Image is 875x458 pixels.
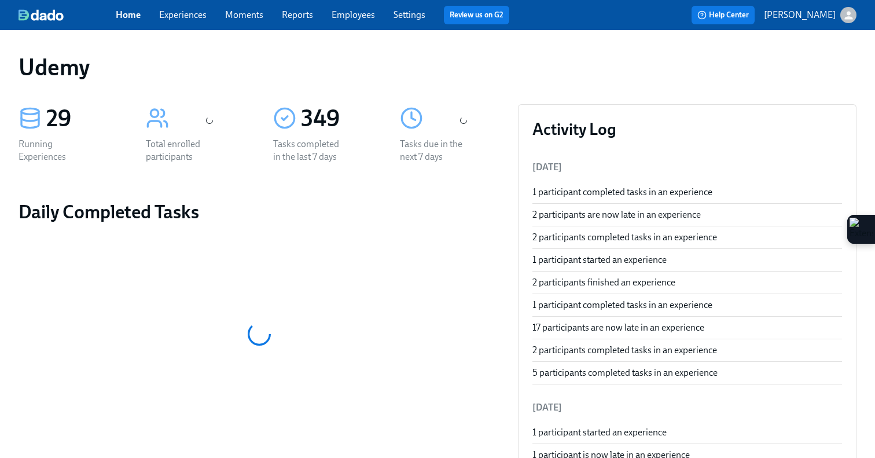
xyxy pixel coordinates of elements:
div: 2 participants are now late in an experience [532,208,842,221]
button: [PERSON_NAME] [764,7,856,23]
a: Employees [332,9,375,20]
div: Tasks due in the next 7 days [400,138,474,163]
p: [PERSON_NAME] [764,9,836,21]
a: Reports [282,9,313,20]
div: 1 participant completed tasks in an experience [532,299,842,312]
div: 349 [301,104,373,133]
a: dado [19,9,116,21]
div: Total enrolled participants [146,138,220,163]
div: 2 participants completed tasks in an experience [532,344,842,357]
h3: Activity Log [532,119,842,140]
a: Review us on G2 [450,9,503,21]
img: dado [19,9,64,21]
div: 2 participants finished an experience [532,276,842,289]
button: Help Center [692,6,755,24]
h2: Daily Completed Tasks [19,200,499,223]
div: 1 participant started an experience [532,254,842,266]
a: Moments [225,9,263,20]
div: 17 participants are now late in an experience [532,321,842,334]
img: Extension Icon [850,218,873,241]
div: Tasks completed in the last 7 days [273,138,347,163]
h1: Udemy [19,53,90,81]
a: Home [116,9,141,20]
div: 1 participant started an experience [532,426,842,439]
div: Running Experiences [19,138,93,163]
div: 2 participants completed tasks in an experience [532,231,842,244]
span: [DATE] [532,162,562,173]
div: 5 participants completed tasks in an experience [532,367,842,379]
div: 1 participant completed tasks in an experience [532,186,842,199]
div: 29 [46,104,118,133]
button: Review us on G2 [444,6,509,24]
span: Help Center [697,9,749,21]
a: Settings [394,9,425,20]
li: [DATE] [532,394,842,422]
a: Experiences [159,9,207,20]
